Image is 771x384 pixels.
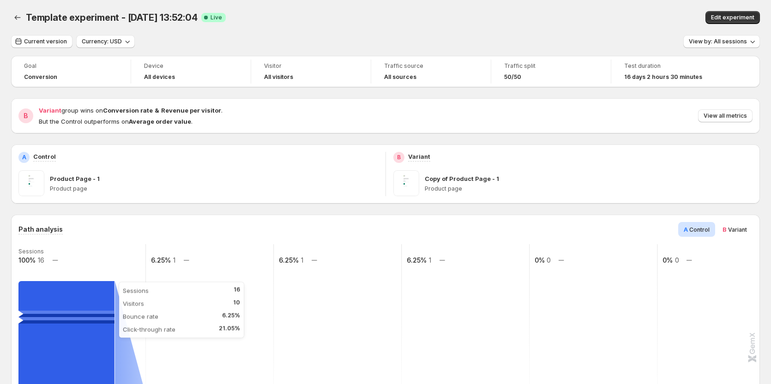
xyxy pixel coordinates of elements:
button: Currency: USD [76,35,135,48]
span: Visitor [264,62,358,70]
p: Variant [408,152,430,161]
span: Test duration [624,62,718,70]
span: Currency: USD [82,38,122,45]
a: GoalConversion [24,61,118,82]
span: Traffic split [504,62,598,70]
h3: Path analysis [18,225,63,234]
h4: All visitors [264,73,293,81]
text: 0% [663,256,673,264]
text: 6.25% [407,256,427,264]
strong: Conversion rate [103,107,153,114]
span: A [684,226,688,233]
span: But the Control outperforms on . [39,118,193,125]
p: Product Page - 1 [50,174,100,183]
h2: A [22,154,26,161]
span: 50/50 [504,73,521,81]
span: group wins on . [39,107,223,114]
h2: B [397,154,401,161]
p: Product page [425,185,753,192]
text: 1 [301,256,303,264]
button: View all metrics [698,109,753,122]
h4: All sources [384,73,416,81]
span: View all metrics [704,112,747,120]
text: 0% [535,256,545,264]
span: Current version [24,38,67,45]
span: 16 days 2 hours 30 minutes [624,73,702,81]
a: Traffic sourceAll sources [384,61,478,82]
button: View by: All sessions [683,35,760,48]
span: Goal [24,62,118,70]
strong: Revenue per visitor [161,107,221,114]
button: Back [11,11,24,24]
img: Product Page - 1 [18,170,44,196]
a: DeviceAll devices [144,61,238,82]
p: Product page [50,185,378,192]
p: Copy of Product Page - 1 [425,174,499,183]
span: Traffic source [384,62,478,70]
h4: All devices [144,73,175,81]
span: Control [689,226,710,233]
span: Conversion [24,73,57,81]
button: Edit experiment [705,11,760,24]
span: Template experiment - [DATE] 13:52:04 [26,12,198,23]
span: B [723,226,727,233]
span: Variant [39,107,61,114]
text: 6.25% [279,256,299,264]
text: 0 [675,256,679,264]
a: Traffic split50/50 [504,61,598,82]
text: Sessions [18,248,44,255]
span: Edit experiment [711,14,754,21]
h2: B [24,111,28,120]
text: 100% [18,256,36,264]
text: 1 [173,256,175,264]
span: Live [211,14,222,21]
text: 6.25% [151,256,171,264]
p: Control [33,152,56,161]
span: Device [144,62,238,70]
strong: Average order value [129,118,191,125]
button: Current version [11,35,72,48]
text: 16 [38,256,44,264]
a: VisitorAll visitors [264,61,358,82]
text: 0 [547,256,551,264]
a: Test duration16 days 2 hours 30 minutes [624,61,718,82]
text: 1 [429,256,431,264]
span: View by: All sessions [689,38,747,45]
img: Copy of Product Page - 1 [393,170,419,196]
span: Variant [728,226,747,233]
strong: & [155,107,159,114]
